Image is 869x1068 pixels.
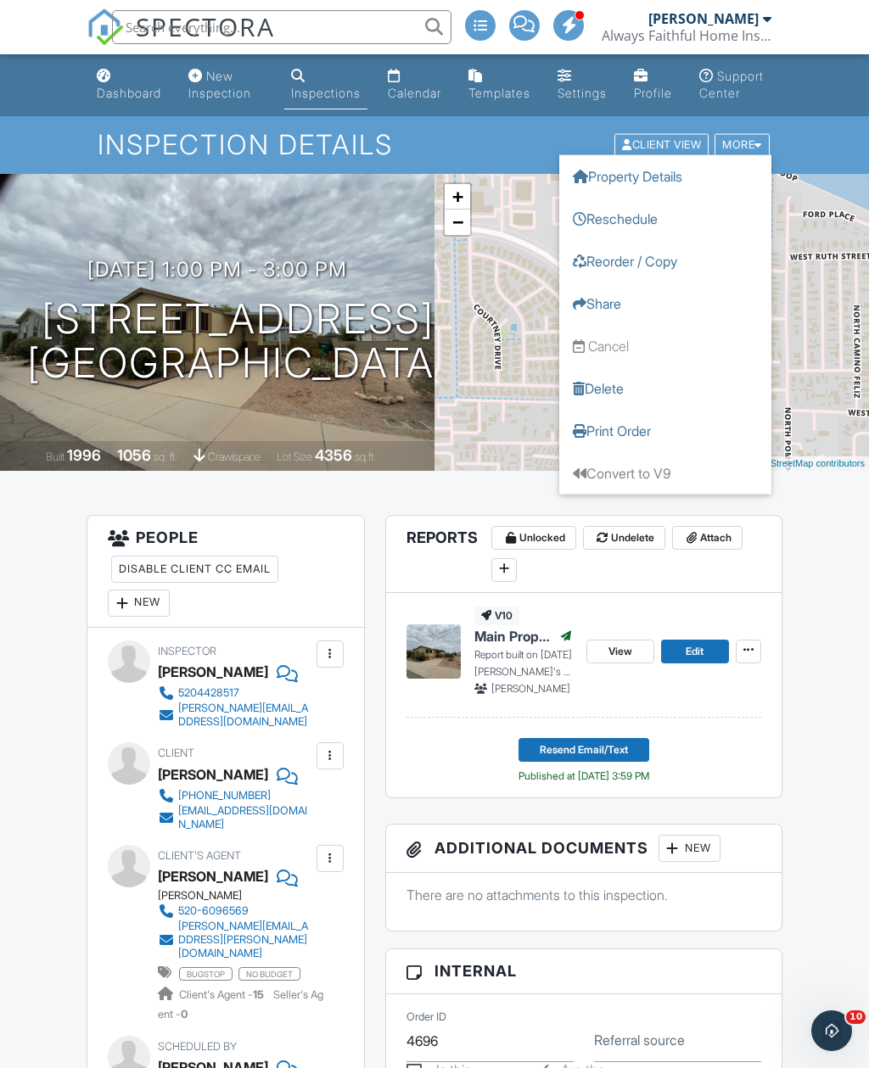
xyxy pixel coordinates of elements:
[715,134,770,157] div: More
[811,1010,852,1051] iframe: Intercom live chat
[87,23,275,59] a: SPECTORA
[634,86,672,100] div: Profile
[179,988,266,1001] span: Client's Agent -
[659,835,720,862] div: New
[108,590,170,617] div: New
[158,645,216,657] span: Inspector
[178,804,311,831] div: [EMAIL_ADDRESS][DOMAIN_NAME]
[386,949,782,993] h3: Internal
[178,686,239,700] div: 5204428517
[627,61,679,109] a: Profile
[98,130,771,159] h1: Inspection Details
[158,864,268,889] div: [PERSON_NAME]
[158,804,311,831] a: [EMAIL_ADDRESS][DOMAIN_NAME]
[158,903,311,920] a: 520-6096569
[238,967,300,981] span: no budget
[67,446,101,464] div: 1996
[386,825,782,873] h3: Additional Documents
[97,86,161,100] div: Dashboard
[158,762,268,787] div: [PERSON_NAME]
[315,446,352,464] div: 4356
[613,137,713,150] a: Client View
[559,282,771,325] a: Share
[406,1009,446,1025] label: Order ID
[158,988,323,1020] span: Seller's Agent -
[87,258,347,281] h3: [DATE] 1:00 pm - 3:00 pm
[648,10,759,27] div: [PERSON_NAME]
[154,450,177,463] span: sq. ft.
[406,886,761,904] p: There are no attachments to this inspection.
[559,240,771,282] a: Reorder / Copy
[559,367,771,410] a: Delete
[253,988,264,1001] strong: 15
[27,297,448,387] h1: [STREET_ADDRESS] [GEOGRAPHIC_DATA]
[468,86,530,100] div: Templates
[381,61,448,109] a: Calendar
[178,789,271,802] div: [PHONE_NUMBER]
[158,659,268,685] div: [PERSON_NAME]
[462,61,537,109] a: Templates
[551,61,614,109] a: Settings
[158,1040,237,1053] span: Scheduled By
[87,8,124,46] img: The Best Home Inspection Software - Spectora
[117,446,151,464] div: 1056
[158,787,311,804] a: [PHONE_NUMBER]
[46,450,64,463] span: Built
[594,1031,685,1049] label: Referral source
[277,450,312,463] span: Lot Size
[291,86,361,100] div: Inspections
[692,61,779,109] a: Support Center
[179,967,233,981] span: bugstop
[699,69,764,100] div: Support Center
[181,1008,188,1020] strong: 0
[738,458,865,468] a: © OpenStreetMap contributors
[188,69,251,100] div: New Inspection
[284,61,367,109] a: Inspections
[178,904,249,918] div: 520-6096569
[614,134,709,157] div: Client View
[559,452,771,495] a: Convert to V9
[158,746,194,759] span: Client
[112,10,451,44] input: Search everything...
[602,27,771,44] div: Always Faithful Home Inspection
[208,450,261,463] span: crawlspace
[559,155,771,198] a: Property Details
[178,920,311,960] div: [PERSON_NAME][EMAIL_ADDRESS][PERSON_NAME][DOMAIN_NAME]
[445,210,470,235] a: Zoom out
[445,184,470,210] a: Zoom in
[87,516,363,628] h3: People
[182,61,270,109] a: New Inspection
[846,1010,866,1024] span: 10
[111,556,278,583] div: Disable Client CC Email
[588,337,629,355] div: Cancel
[158,920,311,960] a: [PERSON_NAME][EMAIL_ADDRESS][PERSON_NAME][DOMAIN_NAME]
[158,889,325,903] div: [PERSON_NAME]
[158,849,241,862] span: Client's Agent
[559,198,771,240] a: Reschedule
[158,702,311,729] a: [PERSON_NAME][EMAIL_ADDRESS][DOMAIN_NAME]
[158,685,311,702] a: 5204428517
[558,86,607,100] div: Settings
[355,450,376,463] span: sq.ft.
[388,86,441,100] div: Calendar
[559,410,771,452] a: Print Order
[178,702,311,729] div: [PERSON_NAME][EMAIL_ADDRESS][DOMAIN_NAME]
[90,61,168,109] a: Dashboard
